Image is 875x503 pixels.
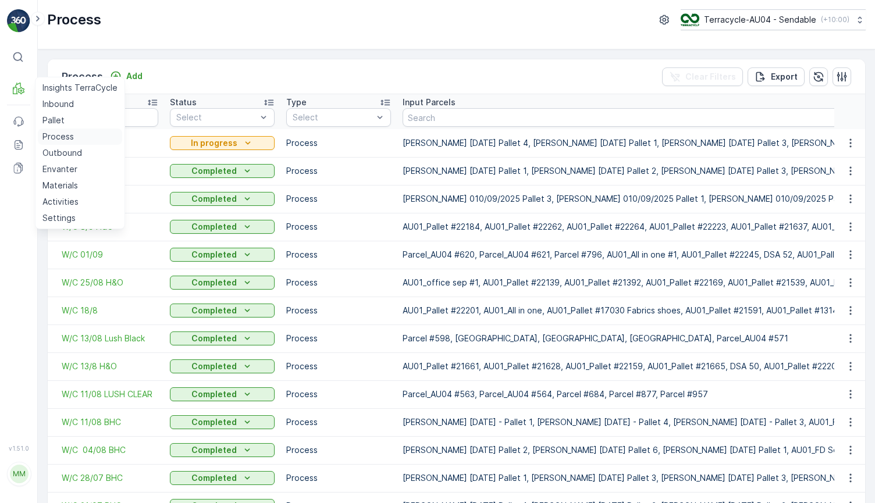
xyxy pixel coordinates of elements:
[47,10,101,29] p: Process
[170,192,275,206] button: Completed
[685,71,736,83] p: Clear Filters
[191,333,237,344] p: Completed
[170,136,275,150] button: In progress
[286,388,391,400] p: Process
[105,69,147,83] button: Add
[126,70,143,82] p: Add
[62,472,158,484] a: W/C 28/07 BHC
[191,361,237,372] p: Completed
[191,193,237,205] p: Completed
[170,164,275,178] button: Completed
[191,416,237,428] p: Completed
[170,331,275,345] button: Completed
[403,97,456,108] p: Input Parcels
[286,444,391,456] p: Process
[191,277,237,288] p: Completed
[62,416,158,428] a: W/C 11/08 BHC
[286,361,391,372] p: Process
[681,13,699,26] img: terracycle_logo.png
[62,69,103,85] p: Process
[170,415,275,429] button: Completed
[704,14,816,26] p: Terracycle-AU04 - Sendable
[170,443,275,457] button: Completed
[191,165,237,177] p: Completed
[191,388,237,400] p: Completed
[286,333,391,344] p: Process
[191,249,237,261] p: Completed
[191,472,237,484] p: Completed
[293,112,373,123] p: Select
[191,444,237,456] p: Completed
[771,71,798,83] p: Export
[170,220,275,234] button: Completed
[7,454,30,494] button: MM
[7,9,30,33] img: logo
[286,416,391,428] p: Process
[7,445,30,452] span: v 1.51.0
[62,277,158,288] a: W/C 25/08 H&O
[170,248,275,262] button: Completed
[170,276,275,290] button: Completed
[681,9,866,30] button: Terracycle-AU04 - Sendable(+10:00)
[62,333,158,344] a: W/C 13/08 Lush Black
[62,388,158,400] a: W/C 11/08 LUSH CLEAR
[62,444,158,456] a: W/C 04/08 BHC
[191,137,237,149] p: In progress
[748,67,805,86] button: Export
[170,387,275,401] button: Completed
[191,305,237,316] p: Completed
[10,465,29,483] div: MM
[286,97,307,108] p: Type
[170,359,275,373] button: Completed
[286,249,391,261] p: Process
[191,221,237,233] p: Completed
[662,67,743,86] button: Clear Filters
[821,15,849,24] p: ( +10:00 )
[286,165,391,177] p: Process
[62,305,158,316] a: W/C 18/8
[286,221,391,233] p: Process
[286,277,391,288] p: Process
[176,112,257,123] p: Select
[286,137,391,149] p: Process
[170,471,275,485] button: Completed
[62,249,158,261] a: W/C 01/09
[170,304,275,318] button: Completed
[286,305,391,316] p: Process
[170,97,197,108] p: Status
[286,472,391,484] p: Process
[62,361,158,372] a: W/C 13/8 H&O
[286,193,391,205] p: Process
